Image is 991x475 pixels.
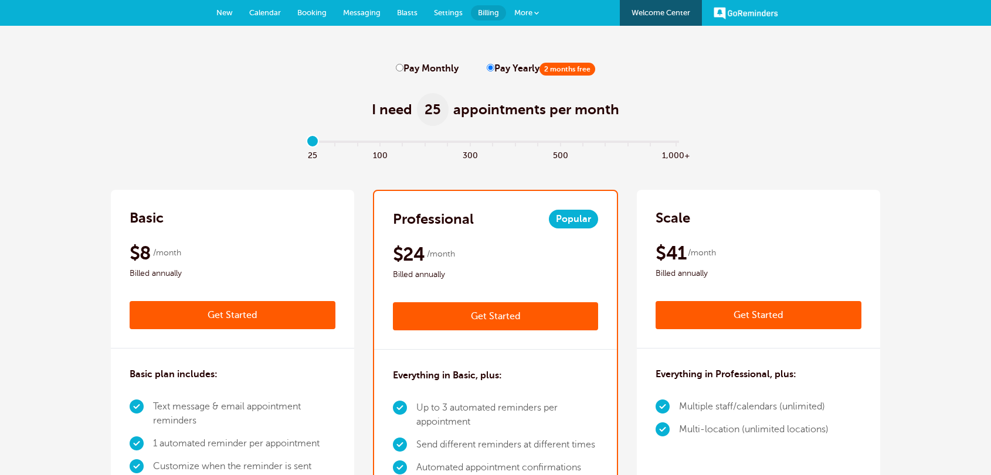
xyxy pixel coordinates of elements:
span: 25 [301,148,324,161]
span: Booking [297,8,327,17]
span: Settings [434,8,463,17]
h3: Basic plan includes: [130,367,218,381]
a: Get Started [130,301,335,329]
label: Pay Yearly [487,63,595,74]
span: Billed annually [656,266,861,281]
h3: Everything in Professional, plus: [656,367,796,381]
li: Multi-location (unlimited locations) [679,418,829,441]
h2: Scale [656,209,690,227]
span: /month [688,246,716,260]
label: Pay Monthly [396,63,459,74]
span: 100 [369,148,391,161]
span: /month [153,246,181,260]
span: Blasts [397,8,418,17]
span: Messaging [343,8,381,17]
li: Multiple staff/calendars (unlimited) [679,395,829,418]
span: Billing [478,8,499,17]
input: Pay Monthly [396,64,403,71]
iframe: Resource center [944,428,979,463]
li: Text message & email appointment reminders [153,395,335,432]
h3: Everything in Basic, plus: [393,368,502,382]
span: Billed annually [130,266,335,281]
span: New [216,8,233,17]
span: $24 [393,242,425,266]
span: More [514,8,532,17]
a: Billing [471,5,506,20]
span: 25 [417,93,449,126]
li: 1 automated reminder per appointment [153,432,335,455]
li: Send different reminders at different times [416,433,599,456]
span: Calendar [249,8,281,17]
span: /month [427,247,455,261]
span: Billed annually [393,268,599,282]
span: Popular [549,210,598,228]
h2: Professional [393,210,474,228]
span: appointments per month [453,100,619,119]
span: 1,000+ [662,148,690,161]
span: 300 [459,148,481,161]
h2: Basic [130,209,164,227]
span: 2 months free [539,63,595,76]
span: 500 [549,148,571,161]
a: Get Started [393,302,599,330]
li: Up to 3 automated reminders per appointment [416,397,599,433]
input: Pay Yearly2 months free [487,64,494,71]
span: I need [372,100,412,119]
span: $8 [130,241,151,265]
span: $41 [656,241,686,265]
a: Get Started [656,301,861,329]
